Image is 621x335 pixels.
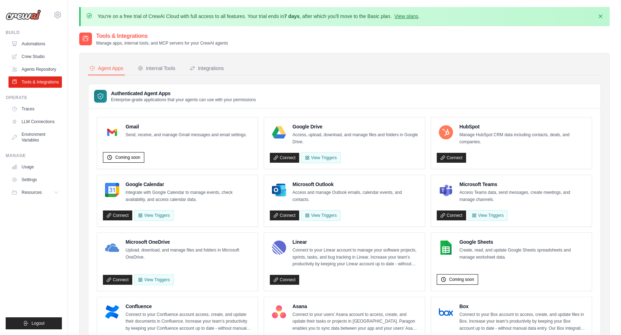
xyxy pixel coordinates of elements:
[459,189,586,203] p: Access Teams data, send messages, create meetings, and manage channels.
[105,305,119,319] img: Confluence Logo
[6,317,62,329] button: Logout
[394,13,418,19] a: View plans
[96,32,228,40] h2: Tools & Integrations
[8,174,62,185] a: Settings
[459,181,586,188] h4: Microsoft Teams
[292,132,419,145] p: Access, upload, download, and manage files and folders in Google Drive.
[459,123,586,130] h4: HubSpot
[272,305,286,319] img: Asana Logo
[301,210,341,221] : View Triggers
[111,90,256,97] h3: Authenticated Agent Apps
[22,190,42,195] span: Resources
[449,277,474,282] span: Coming soon
[134,275,174,285] : View Triggers
[439,305,453,319] img: Box Logo
[270,153,299,163] a: Connect
[134,210,174,221] button: View Triggers
[126,238,252,246] h4: Microsoft OneDrive
[270,275,299,285] a: Connect
[8,116,62,127] a: LLM Connections
[126,247,252,261] p: Upload, download, and manage files and folders in Microsoft OneDrive.
[6,30,62,35] div: Build
[126,181,252,188] h4: Google Calendar
[301,152,341,163] : View Triggers
[292,181,419,188] h4: Microsoft Outlook
[8,187,62,198] button: Resources
[126,123,247,130] h4: Gmail
[292,238,419,246] h4: Linear
[138,65,175,72] div: Internal Tools
[292,189,419,203] p: Access and manage Outlook emails, calendar events, and contacts.
[98,13,420,20] p: You're on a free trial of CrewAI Cloud with full access to all features. Your trial ends in , aft...
[6,153,62,158] div: Manage
[8,161,62,173] a: Usage
[292,311,419,332] p: Connect to your users’ Asana account to access, create, and update their tasks or projects in [GE...
[126,303,252,310] h4: Confluence
[270,210,299,220] a: Connect
[292,123,419,130] h4: Google Drive
[8,129,62,146] a: Environment Variables
[188,62,225,75] button: Integrations
[437,153,466,163] a: Connect
[190,65,224,72] div: Integrations
[88,62,125,75] button: Agent Apps
[126,132,247,139] p: Send, receive, and manage Gmail messages and email settings.
[459,303,586,310] h4: Box
[8,64,62,75] a: Agents Repository
[115,155,140,160] span: Coming soon
[103,275,132,285] a: Connect
[8,38,62,50] a: Automations
[105,183,119,197] img: Google Calendar Logo
[126,311,252,332] p: Connect to your Confluence account access, create, and update their documents in Confluence. Incr...
[468,210,507,221] : View Triggers
[6,95,62,100] div: Operate
[31,320,45,326] span: Logout
[8,51,62,62] a: Crew Studio
[136,62,177,75] button: Internal Tools
[6,10,41,20] img: Logo
[111,97,256,103] p: Enterprise-grade applications that your agents can use with your permissions
[126,189,252,203] p: Integrate with Google Calendar to manage events, check availability, and access calendar data.
[459,132,586,145] p: Manage HubSpot CRM data including contacts, deals, and companies.
[272,183,286,197] img: Microsoft Outlook Logo
[439,125,453,139] img: HubSpot Logo
[105,241,119,255] img: Microsoft OneDrive Logo
[272,125,286,139] img: Google Drive Logo
[292,247,419,268] p: Connect to your Linear account to manage your software projects, sprints, tasks, and bug tracking...
[439,183,453,197] img: Microsoft Teams Logo
[96,40,228,46] p: Manage apps, internal tools, and MCP servers for your CrewAI agents
[272,241,286,255] img: Linear Logo
[105,125,119,139] img: Gmail Logo
[103,210,132,220] a: Connect
[8,103,62,115] a: Traces
[8,76,62,88] a: Tools & Integrations
[292,303,419,310] h4: Asana
[459,247,586,261] p: Create, read, and update Google Sheets spreadsheets and manage worksheet data.
[89,65,123,72] div: Agent Apps
[459,238,586,246] h4: Google Sheets
[284,13,300,19] strong: 7 days
[437,210,466,220] a: Connect
[459,311,586,332] p: Connect to your Box account to access, create, and update files in Box. Increase your team’s prod...
[439,241,453,255] img: Google Sheets Logo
